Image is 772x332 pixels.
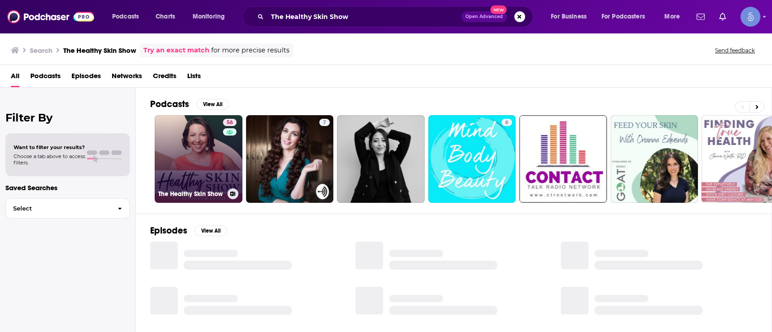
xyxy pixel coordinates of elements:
[193,10,225,23] span: Monitoring
[740,7,760,27] span: Logged in as Spiral5-G1
[158,190,224,198] h3: The Healthy Skin Show
[143,45,209,56] a: Try an exact match
[664,10,680,23] span: More
[246,115,334,203] a: 7
[155,115,242,203] a: 56The Healthy Skin Show
[502,119,512,126] a: 6
[6,206,110,211] span: Select
[740,7,760,27] img: User Profile
[30,69,61,87] a: Podcasts
[187,69,201,87] a: Lists
[14,144,85,150] span: Want to filter your results?
[150,225,187,236] h2: Episodes
[551,10,587,23] span: For Business
[112,69,142,87] a: Networks
[428,115,516,203] a: 6
[223,119,237,126] a: 56
[319,119,330,126] a: 7
[30,46,52,55] h3: Search
[112,10,139,23] span: Podcasts
[712,47,758,54] button: Send feedback
[156,10,175,23] span: Charts
[461,11,507,22] button: Open AdvancedNew
[505,118,508,127] span: 6
[211,45,289,56] span: for more precise results
[7,8,94,25] img: Podchaser - Follow, Share and Rate Podcasts
[5,111,130,124] h2: Filter By
[63,46,136,55] h3: The Healthy Skin Show
[153,69,176,87] a: Credits
[150,98,229,110] a: PodcastsView All
[106,9,151,24] button: open menu
[740,7,760,27] button: Show profile menu
[71,69,101,87] a: Episodes
[14,153,85,166] span: Choose a tab above to access filters.
[5,198,130,219] button: Select
[196,99,229,110] button: View All
[150,225,227,236] a: EpisodesView All
[150,98,189,110] h2: Podcasts
[323,118,326,127] span: 7
[658,9,691,24] button: open menu
[150,9,180,24] a: Charts
[227,118,233,127] span: 56
[693,9,708,24] a: Show notifications dropdown
[5,183,130,192] p: Saved Searches
[267,9,461,24] input: Search podcasts, credits, & more...
[601,10,645,23] span: For Podcasters
[194,225,227,236] button: View All
[715,9,729,24] a: Show notifications dropdown
[186,9,237,24] button: open menu
[545,9,598,24] button: open menu
[251,6,541,27] div: Search podcasts, credits, & more...
[11,69,19,87] a: All
[596,9,658,24] button: open menu
[490,5,507,14] span: New
[465,14,503,19] span: Open Advanced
